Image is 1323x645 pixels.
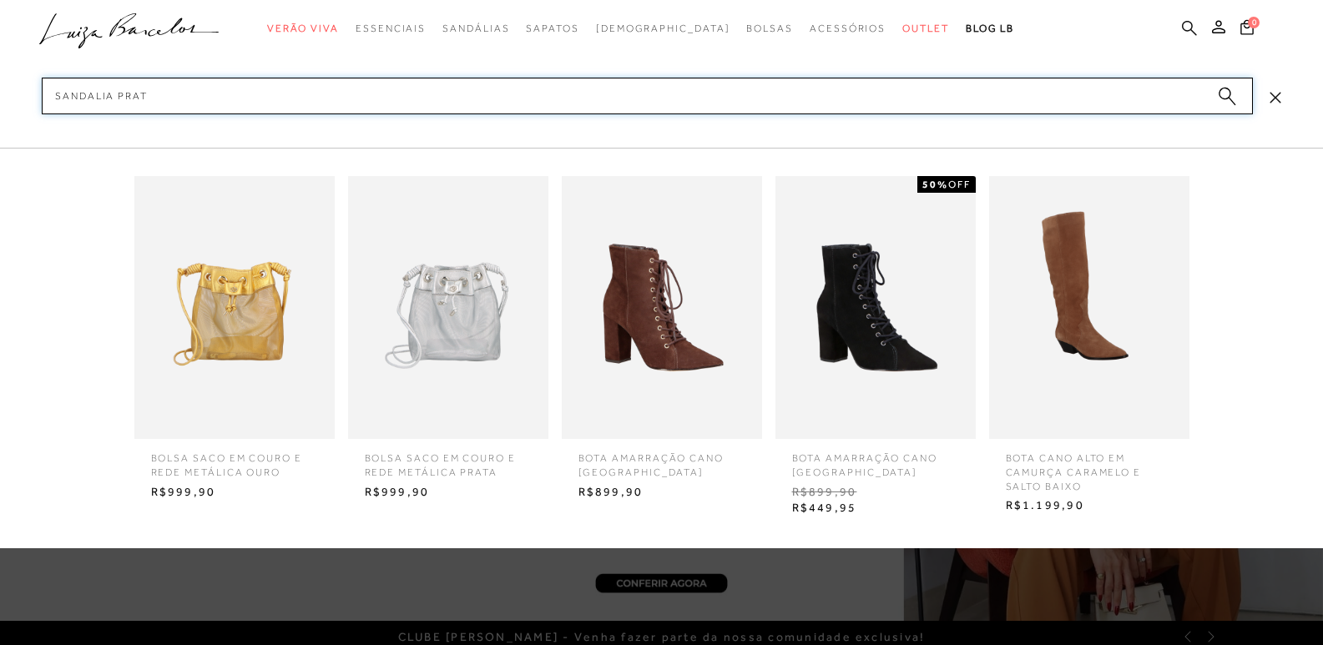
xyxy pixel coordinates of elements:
[902,23,949,34] span: Outlet
[780,439,972,480] span: BOTA AMARRAÇÃO CANO [GEOGRAPHIC_DATA]
[130,176,339,504] a: BOLSA SACO EM COURO E REDE METÁLICA OURO BOLSA SACO EM COURO E REDE METÁLICA OURO R$999,90
[780,496,972,521] span: R$449,95
[810,23,886,34] span: Acessórios
[526,23,578,34] span: Sapatos
[771,176,980,521] a: BOTA AMARRAÇÃO CANO BAIXO SALTO ALTO PRETO 50%OFF BOTA AMARRAÇÃO CANO [GEOGRAPHIC_DATA] R$899,90 ...
[1248,17,1260,28] span: 0
[966,13,1014,44] a: BLOG LB
[134,176,335,439] img: BOLSA SACO EM COURO E REDE METÁLICA OURO
[356,13,426,44] a: categoryNavScreenReaderText
[348,176,548,439] img: BOLSA SACO EM COURO E REDE METÁLICA PRATA
[596,23,730,34] span: [DEMOGRAPHIC_DATA]
[352,439,544,480] span: BOLSA SACO EM COURO E REDE METÁLICA PRATA
[526,13,578,44] a: categoryNavScreenReaderText
[562,176,762,439] img: BOTA AMARRAÇÃO CANO BAIXO SALTO ALTO CAFÉ
[139,439,331,480] span: BOLSA SACO EM COURO E REDE METÁLICA OURO
[985,176,1194,518] a: BOTA CANO ALTO EM CAMURÇA CARAMELO E SALTO BAIXO BOTA CANO ALTO EM CAMURÇA CARAMELO E SALTO BAIXO...
[746,23,793,34] span: Bolsas
[948,179,971,190] span: OFF
[442,23,509,34] span: Sandálias
[356,23,426,34] span: Essenciais
[267,13,339,44] a: categoryNavScreenReaderText
[993,439,1185,493] span: BOTA CANO ALTO EM CAMURÇA CARAMELO E SALTO BAIXO
[966,23,1014,34] span: BLOG LB
[746,13,793,44] a: categoryNavScreenReaderText
[566,439,758,480] span: BOTA AMARRAÇÃO CANO [GEOGRAPHIC_DATA]
[922,179,948,190] strong: 50%
[344,176,553,504] a: BOLSA SACO EM COURO E REDE METÁLICA PRATA BOLSA SACO EM COURO E REDE METÁLICA PRATA R$999,90
[1235,18,1259,41] button: 0
[902,13,949,44] a: categoryNavScreenReaderText
[810,13,886,44] a: categoryNavScreenReaderText
[267,23,339,34] span: Verão Viva
[139,480,331,505] span: R$999,90
[775,176,976,439] img: BOTA AMARRAÇÃO CANO BAIXO SALTO ALTO PRETO
[596,13,730,44] a: noSubCategoriesText
[558,176,766,504] a: BOTA AMARRAÇÃO CANO BAIXO SALTO ALTO CAFÉ BOTA AMARRAÇÃO CANO [GEOGRAPHIC_DATA] R$899,90
[566,480,758,505] span: R$899,90
[42,78,1253,114] input: Buscar.
[352,480,544,505] span: R$999,90
[780,480,972,505] span: R$899,90
[993,493,1185,518] span: R$1.199,90
[442,13,509,44] a: categoryNavScreenReaderText
[989,176,1189,439] img: BOTA CANO ALTO EM CAMURÇA CARAMELO E SALTO BAIXO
